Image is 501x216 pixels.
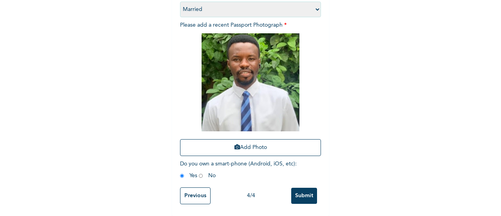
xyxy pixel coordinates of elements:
div: 4 / 4 [211,192,291,200]
button: Add Photo [180,139,321,156]
span: Please add a recent Passport Photograph [180,22,321,160]
img: Crop [202,33,299,131]
input: Submit [291,188,317,204]
input: Previous [180,187,211,204]
span: Do you own a smart-phone (Android, iOS, etc) : Yes No [180,161,297,178]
